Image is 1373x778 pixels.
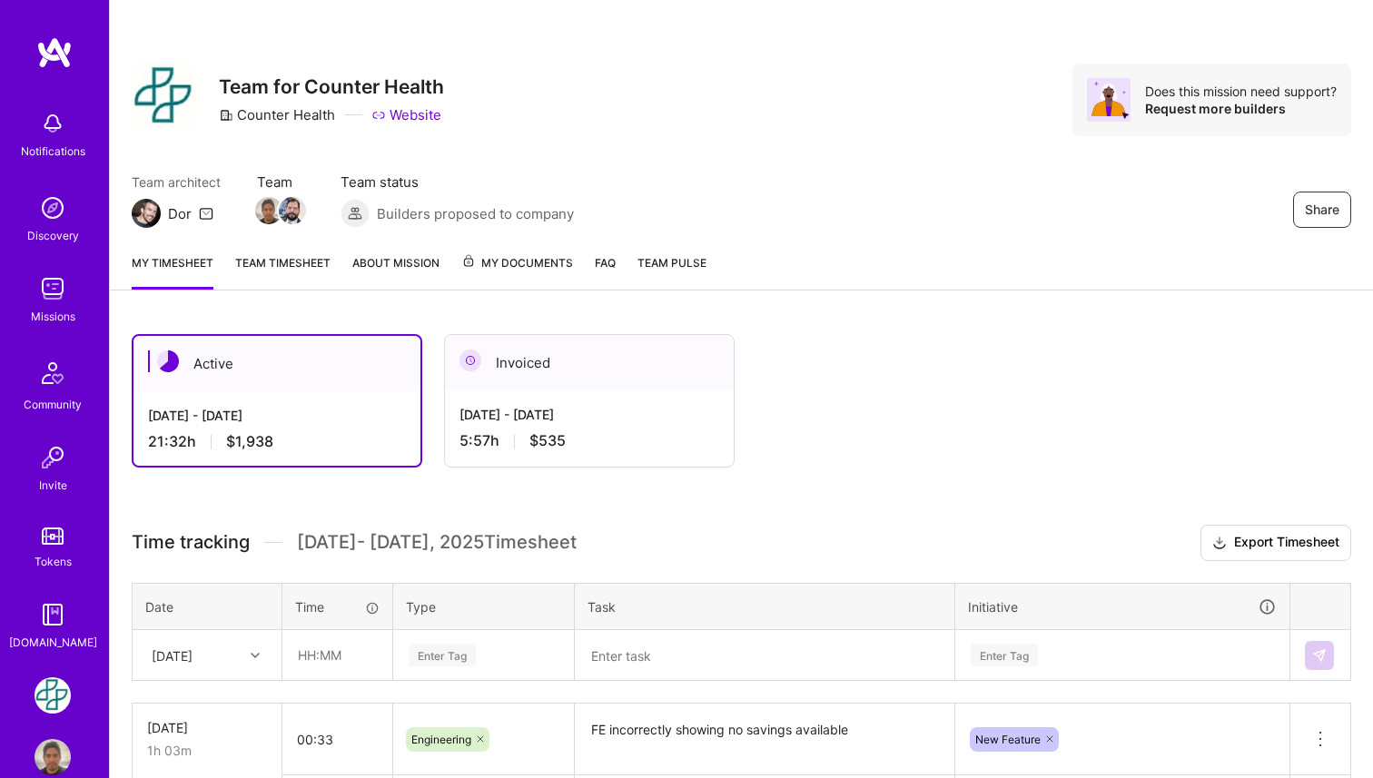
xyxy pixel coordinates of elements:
img: Active [157,350,179,372]
div: [DOMAIN_NAME] [9,633,97,652]
div: 21:32 h [148,432,406,451]
input: HH:MM [282,715,392,763]
div: Notifications [21,142,85,161]
span: [DATE] - [DATE] , 2025 Timesheet [297,531,577,554]
a: Team Member Avatar [257,195,281,226]
img: Counter Health: Team for Counter Health [35,677,71,714]
img: Team Member Avatar [255,197,282,224]
div: 5:57 h [459,431,719,450]
div: Community [24,395,82,414]
div: Counter Health [219,105,335,124]
div: [DATE] - [DATE] [459,405,719,424]
span: New Feature [975,733,1041,746]
a: My Documents [461,253,573,290]
i: icon Download [1212,534,1227,553]
img: Team Architect [132,199,161,228]
input: HH:MM [283,631,391,679]
a: Team Member Avatar [281,195,304,226]
div: Does this mission need support? [1145,83,1337,100]
img: bell [35,105,71,142]
span: Builders proposed to company [377,204,574,223]
button: Export Timesheet [1200,525,1351,561]
i: icon CompanyGray [219,108,233,123]
div: [DATE] - [DATE] [148,406,406,425]
span: Time tracking [132,531,250,554]
img: teamwork [35,271,71,307]
div: Initiative [968,596,1277,617]
img: guide book [35,596,71,633]
img: discovery [35,190,71,226]
div: Request more builders [1145,100,1337,117]
i: icon Mail [199,206,213,221]
span: $1,938 [226,432,273,451]
img: tokens [42,527,64,545]
div: Enter Tag [971,641,1038,669]
span: Team Pulse [637,256,706,270]
img: Community [31,351,74,395]
div: Invite [39,476,67,495]
th: Date [133,583,282,630]
div: Discovery [27,226,79,245]
div: Enter Tag [409,641,476,669]
a: User Avatar [30,739,75,775]
i: icon Chevron [251,651,260,660]
span: Team status [341,172,574,192]
div: Dor [168,204,192,223]
textarea: FE incorrectly showing no savings available [577,705,953,773]
img: Builders proposed to company [341,199,370,228]
div: Missions [31,307,75,326]
div: Invoiced [445,335,734,390]
a: FAQ [595,253,616,290]
h3: Team for Counter Health [219,75,444,98]
div: Time [295,597,380,616]
span: Engineering [411,733,471,746]
div: Active [133,336,420,391]
span: Share [1305,201,1339,219]
span: Team [257,172,304,192]
img: Submit [1312,648,1327,663]
div: [DATE] [147,718,267,737]
th: Type [393,583,575,630]
div: 1h 03m [147,741,267,760]
a: My timesheet [132,253,213,290]
img: Company Logo [132,64,197,129]
div: [DATE] [152,645,193,665]
a: Counter Health: Team for Counter Health [30,677,75,714]
button: Share [1293,192,1351,228]
a: Team timesheet [235,253,331,290]
div: Tokens [35,552,72,571]
img: logo [36,36,73,69]
a: Team Pulse [637,253,706,290]
img: Invoiced [459,350,481,371]
img: User Avatar [35,739,71,775]
span: My Documents [461,253,573,273]
a: Website [371,105,441,124]
th: Task [575,583,955,630]
span: $535 [529,431,566,450]
img: Team Member Avatar [279,197,306,224]
img: Invite [35,439,71,476]
img: Avatar [1087,78,1131,122]
a: About Mission [352,253,440,290]
span: Team architect [132,172,221,192]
